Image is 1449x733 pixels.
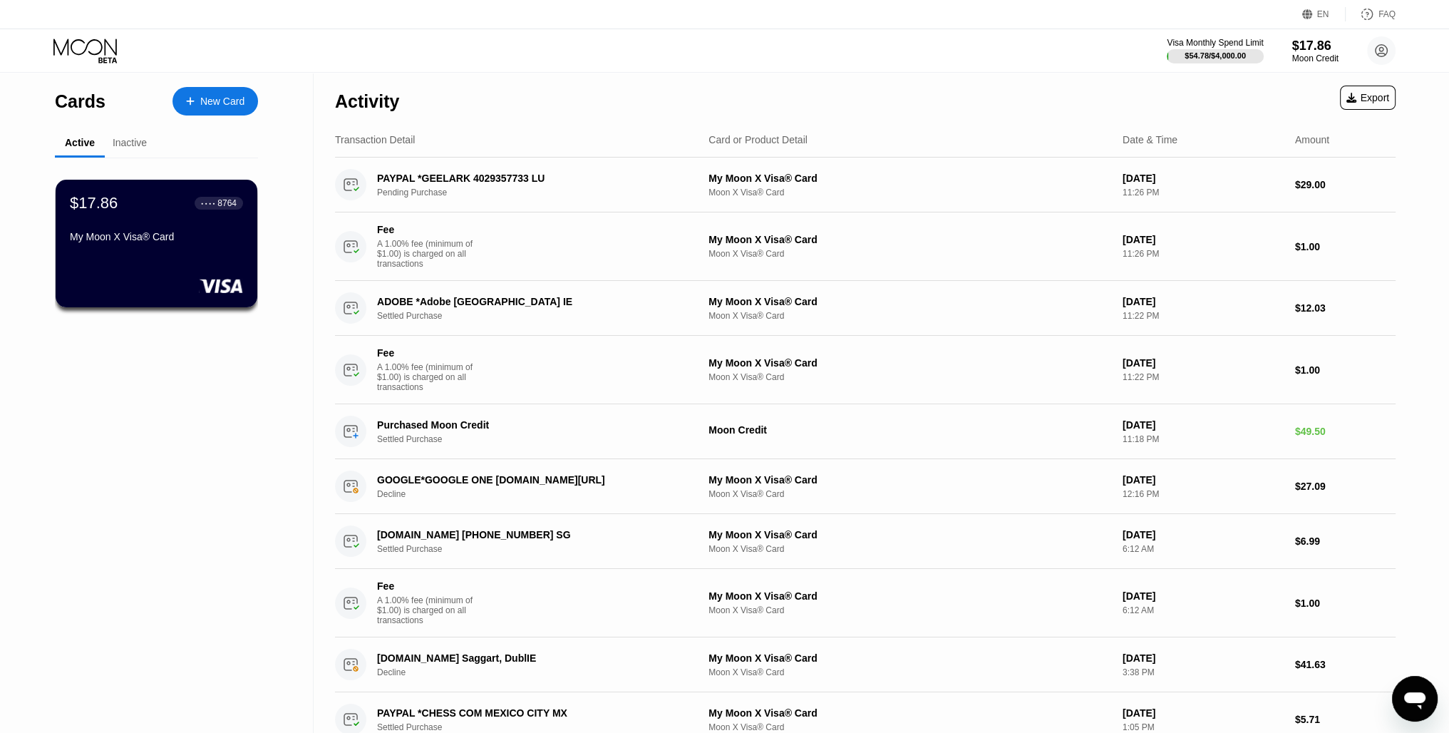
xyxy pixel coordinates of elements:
[377,224,477,235] div: Fee
[1123,296,1284,307] div: [DATE]
[335,459,1396,514] div: GOOGLE*GOOGLE ONE [DOMAIN_NAME][URL]DeclineMy Moon X Visa® CardMoon X Visa® Card[DATE]12:16 PM$27.09
[1295,426,1396,437] div: $49.50
[708,544,1111,554] div: Moon X Visa® Card
[1317,9,1329,19] div: EN
[113,137,147,148] div: Inactive
[377,188,703,198] div: Pending Purchase
[1295,179,1396,190] div: $29.00
[1123,372,1284,382] div: 11:22 PM
[55,91,105,112] div: Cards
[65,137,95,148] div: Active
[708,590,1111,602] div: My Moon X Visa® Card
[377,489,703,499] div: Decline
[377,667,703,677] div: Decline
[335,569,1396,637] div: FeeA 1.00% fee (minimum of $1.00) is charged on all transactionsMy Moon X Visa® CardMoon X Visa® ...
[377,652,680,664] div: [DOMAIN_NAME] Saggart, DublIE
[1123,249,1284,259] div: 11:26 PM
[1346,7,1396,21] div: FAQ
[335,134,415,145] div: Transaction Detail
[1302,7,1346,21] div: EN
[1295,302,1396,314] div: $12.03
[335,514,1396,569] div: [DOMAIN_NAME] [PHONE_NUMBER] SGSettled PurchaseMy Moon X Visa® CardMoon X Visa® Card[DATE]6:12 AM...
[1123,605,1284,615] div: 6:12 AM
[335,91,399,112] div: Activity
[1295,714,1396,725] div: $5.71
[377,347,477,359] div: Fee
[1123,188,1284,198] div: 11:26 PM
[1346,92,1389,103] div: Export
[1123,474,1284,486] div: [DATE]
[1292,53,1339,63] div: Moon Credit
[1295,241,1396,252] div: $1.00
[1123,590,1284,602] div: [DATE]
[335,336,1396,404] div: FeeA 1.00% fee (minimum of $1.00) is charged on all transactionsMy Moon X Visa® CardMoon X Visa® ...
[1295,659,1396,670] div: $41.63
[335,281,1396,336] div: ADOBE *Adobe [GEOGRAPHIC_DATA] IESettled PurchaseMy Moon X Visa® CardMoon X Visa® Card[DATE]11:22...
[708,489,1111,499] div: Moon X Visa® Card
[377,722,703,732] div: Settled Purchase
[377,595,484,625] div: A 1.00% fee (minimum of $1.00) is charged on all transactions
[708,134,808,145] div: Card or Product Detail
[377,173,680,184] div: PAYPAL *GEELARK 4029357733 LU
[172,87,258,116] div: New Card
[708,234,1111,245] div: My Moon X Visa® Card
[1123,707,1284,719] div: [DATE]
[1167,38,1263,48] div: Visa Monthly Spend Limit
[708,474,1111,486] div: My Moon X Visa® Card
[335,637,1396,692] div: [DOMAIN_NAME] Saggart, DublIEDeclineMy Moon X Visa® CardMoon X Visa® Card[DATE]3:38 PM$41.63
[708,188,1111,198] div: Moon X Visa® Card
[1123,544,1284,554] div: 6:12 AM
[377,707,680,719] div: PAYPAL *CHESS COM MEXICO CITY MX
[1392,676,1438,722] iframe: Кнопка запуска окна обмена сообщениями
[708,667,1111,677] div: Moon X Visa® Card
[1123,357,1284,369] div: [DATE]
[1295,598,1396,609] div: $1.00
[377,544,703,554] div: Settled Purchase
[1378,9,1396,19] div: FAQ
[1292,39,1339,53] div: $17.86
[708,296,1111,307] div: My Moon X Visa® Card
[1123,134,1177,145] div: Date & Time
[1295,481,1396,492] div: $27.09
[708,722,1111,732] div: Moon X Visa® Card
[1185,51,1246,60] div: $54.78 / $4,000.00
[335,404,1396,459] div: Purchased Moon CreditSettled PurchaseMoon Credit[DATE]11:18 PM$49.50
[1292,39,1339,63] div: $17.86Moon Credit
[1123,434,1284,444] div: 11:18 PM
[1123,311,1284,321] div: 11:22 PM
[1123,722,1284,732] div: 1:05 PM
[377,580,477,592] div: Fee
[377,362,484,392] div: A 1.00% fee (minimum of $1.00) is charged on all transactions
[377,434,703,444] div: Settled Purchase
[1340,86,1396,110] div: Export
[1295,535,1396,547] div: $6.99
[335,158,1396,212] div: PAYPAL *GEELARK 4029357733 LUPending PurchaseMy Moon X Visa® CardMoon X Visa® Card[DATE]11:26 PM$...
[56,180,257,307] div: $17.86● ● ● ●8764My Moon X Visa® Card
[708,357,1111,369] div: My Moon X Visa® Card
[377,311,703,321] div: Settled Purchase
[708,605,1111,615] div: Moon X Visa® Card
[1167,38,1263,63] div: Visa Monthly Spend Limit$54.78/$4,000.00
[377,419,680,431] div: Purchased Moon Credit
[217,198,237,208] div: 8764
[1123,489,1284,499] div: 12:16 PM
[1123,529,1284,540] div: [DATE]
[1295,134,1329,145] div: Amount
[1123,667,1284,677] div: 3:38 PM
[708,707,1111,719] div: My Moon X Visa® Card
[708,173,1111,184] div: My Moon X Visa® Card
[335,212,1396,281] div: FeeA 1.00% fee (minimum of $1.00) is charged on all transactionsMy Moon X Visa® CardMoon X Visa® ...
[377,474,680,486] div: GOOGLE*GOOGLE ONE [DOMAIN_NAME][URL]
[1123,652,1284,664] div: [DATE]
[70,231,243,242] div: My Moon X Visa® Card
[1295,364,1396,376] div: $1.00
[1123,234,1284,245] div: [DATE]
[1123,419,1284,431] div: [DATE]
[708,424,1111,436] div: Moon Credit
[377,296,680,307] div: ADOBE *Adobe [GEOGRAPHIC_DATA] IE
[377,529,680,540] div: [DOMAIN_NAME] [PHONE_NUMBER] SG
[708,372,1111,382] div: Moon X Visa® Card
[708,311,1111,321] div: Moon X Visa® Card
